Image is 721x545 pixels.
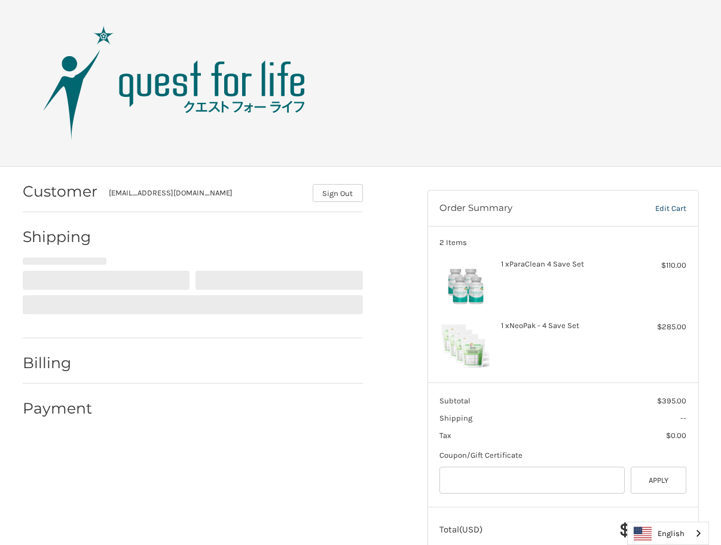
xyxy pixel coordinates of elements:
[23,354,93,372] h2: Billing
[439,414,472,422] span: Shipping
[439,524,482,535] span: Total (USD)
[628,522,708,544] a: English
[627,522,709,545] div: Language
[439,431,451,440] span: Tax
[439,449,686,461] div: Coupon/Gift Certificate
[313,184,363,202] button: Sign Out
[613,203,686,215] a: Edit Cart
[666,431,686,440] span: $0.00
[25,23,324,143] img: Quest Group
[625,321,686,333] div: $285.00
[439,467,625,494] input: Gift Certificate or Coupon Code
[23,399,93,418] h2: Payment
[439,203,612,215] h3: Order Summary
[627,522,709,545] aside: Language selected: English
[657,396,686,405] span: $395.00
[680,414,686,422] span: --
[625,259,686,271] div: $110.00
[501,259,622,269] h4: 1 x ParaClean 4 Save Set
[23,228,93,246] h2: Shipping
[619,519,686,540] span: $395.00
[109,187,301,202] div: [EMAIL_ADDRESS][DOMAIN_NAME]
[23,182,97,201] h2: Customer
[631,467,687,494] button: Apply
[501,321,622,330] h4: 1 x NeoPak - 4 Save Set
[439,396,471,405] span: Subtotal
[439,238,686,247] h3: 2 Items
